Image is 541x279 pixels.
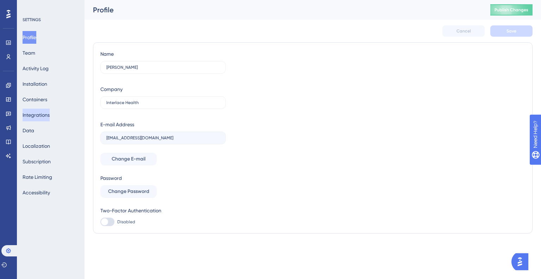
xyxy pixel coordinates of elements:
div: Password [100,174,226,182]
span: Publish Changes [495,7,528,13]
button: Localization [23,140,50,152]
button: Change E-mail [100,153,157,165]
span: Save [506,28,516,34]
div: Profile [93,5,473,15]
button: Cancel [442,25,485,37]
div: Company [100,85,123,93]
span: Change Password [108,187,149,196]
div: Two-Factor Authentication [100,206,226,215]
input: E-mail Address [106,135,220,140]
button: Rate Limiting [23,171,52,183]
span: Change E-mail [112,155,145,163]
span: Disabled [117,219,135,225]
div: SETTINGS [23,17,80,23]
button: Data [23,124,34,137]
button: Publish Changes [490,4,533,16]
input: Name Surname [106,65,220,70]
button: Integrations [23,109,50,121]
span: Cancel [456,28,471,34]
button: Activity Log [23,62,49,75]
div: E-mail Address [100,120,134,129]
button: Save [490,25,533,37]
iframe: UserGuiding AI Assistant Launcher [511,251,533,272]
button: Subscription [23,155,51,168]
input: Company Name [106,100,220,105]
div: Name [100,50,114,58]
button: Containers [23,93,47,106]
button: Team [23,47,35,59]
button: Installation [23,78,47,90]
button: Profile [23,31,36,44]
button: Accessibility [23,186,50,199]
button: Change Password [100,185,157,198]
span: Need Help? [17,2,44,10]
